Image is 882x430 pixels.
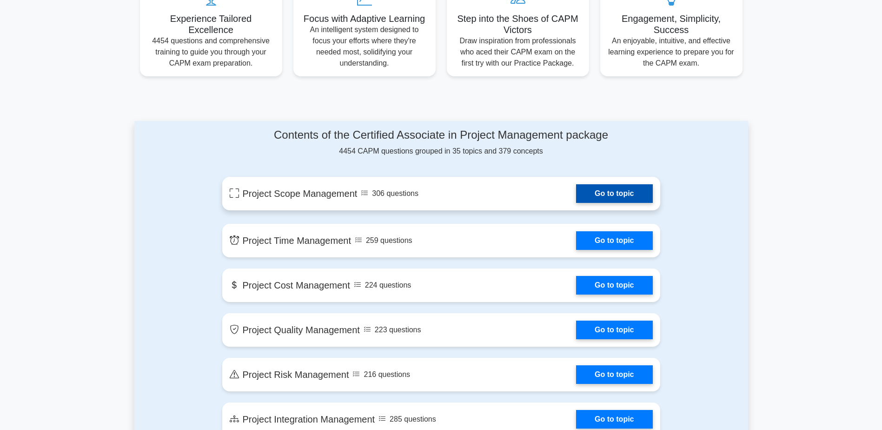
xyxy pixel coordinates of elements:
a: Go to topic [576,365,652,384]
a: Go to topic [576,321,652,339]
div: 4454 CAPM questions grouped in 35 topics and 379 concepts [222,128,660,157]
a: Go to topic [576,231,652,250]
h5: Focus with Adaptive Learning [301,13,428,24]
p: 4454 questions and comprehensive training to guide you through your CAPM exam preparation. [147,35,275,69]
h4: Contents of the Certified Associate in Project Management package [222,128,660,142]
a: Go to topic [576,410,652,429]
h5: Step into the Shoes of CAPM Victors [454,13,582,35]
p: An enjoyable, intuitive, and effective learning experience to prepare you for the CAPM exam. [608,35,735,69]
a: Go to topic [576,184,652,203]
h5: Experience Tailored Excellence [147,13,275,35]
a: Go to topic [576,276,652,295]
p: An intelligent system designed to focus your efforts where they're needed most, solidifying your ... [301,24,428,69]
p: Draw inspiration from professionals who aced their CAPM exam on the first try with our Practice P... [454,35,582,69]
h5: Engagement, Simplicity, Success [608,13,735,35]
